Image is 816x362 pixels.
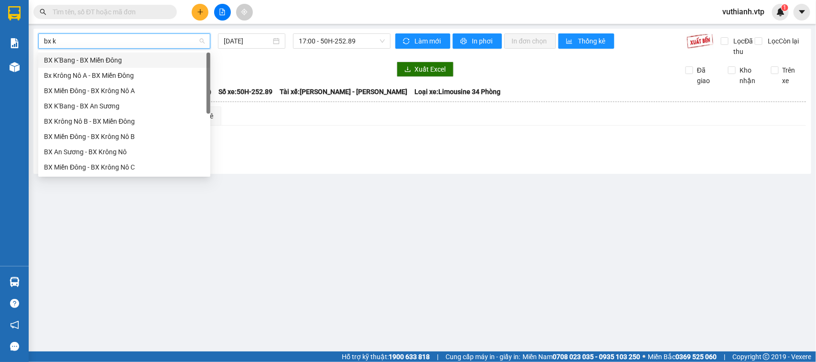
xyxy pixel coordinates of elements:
[763,353,770,360] span: copyright
[558,33,614,49] button: bar-chartThống kê
[415,36,443,46] span: Làm mới
[566,38,574,45] span: bar-chart
[44,70,205,81] div: Bx Krông Nô A - BX Miền Đông
[218,86,272,97] span: Số xe: 50H-252.89
[783,4,786,11] span: 1
[686,33,714,49] img: 9k=
[44,131,205,142] div: BX Miền Đông - BX Krông Nô B
[53,7,165,17] input: Tìm tên, số ĐT hoặc mã đơn
[44,55,205,65] div: BX K'Bang - BX Miền Đông
[38,114,210,129] div: BX Krông Nô B - BX Miền Đông
[648,351,717,362] span: Miền Bắc
[715,6,772,18] span: vuthianh.vtp
[219,9,226,15] span: file-add
[578,36,607,46] span: Thống kê
[38,144,210,160] div: BX An Sương - BX Krông Nô
[38,53,210,68] div: BX K'Bang - BX Miền Đông
[730,36,755,57] span: Lọc Đã thu
[776,8,785,16] img: icon-new-feature
[10,62,20,72] img: warehouse-icon
[10,38,20,48] img: solution-icon
[504,33,556,49] button: In đơn chọn
[44,162,205,172] div: BX Miền Đông - BX Krông Nô C
[397,62,454,77] button: downloadXuất Excel
[236,4,253,21] button: aim
[414,86,500,97] span: Loại xe: Limousine 34 Phòng
[44,101,205,111] div: BX K'Bang - BX An Sương
[44,116,205,127] div: BX Krông Nô B - BX Miền Đông
[8,6,21,21] img: logo-vxr
[214,4,231,21] button: file-add
[299,34,384,48] span: 17:00 - 50H-252.89
[403,38,411,45] span: sync
[44,147,205,157] div: BX An Sương - BX Krông Nô
[40,9,46,15] span: search
[389,353,430,361] strong: 1900 633 818
[764,36,800,46] span: Lọc Còn lại
[241,9,248,15] span: aim
[192,4,208,21] button: plus
[446,351,520,362] span: Cung cấp máy in - giấy in:
[736,65,763,86] span: Kho nhận
[38,160,210,175] div: BX Miền Đông - BX Krông Nô C
[553,353,640,361] strong: 0708 023 035 - 0935 103 250
[453,33,502,49] button: printerIn phơi
[197,9,204,15] span: plus
[794,4,810,21] button: caret-down
[779,65,806,86] span: Trên xe
[10,342,19,351] span: message
[38,68,210,83] div: Bx Krông Nô A - BX Miền Đông
[395,33,450,49] button: syncLàm mới
[10,277,20,287] img: warehouse-icon
[437,351,438,362] span: |
[460,38,468,45] span: printer
[522,351,640,362] span: Miền Nam
[675,353,717,361] strong: 0369 525 060
[342,351,430,362] span: Hỗ trợ kỹ thuật:
[38,129,210,144] div: BX Miền Đông - BX Krông Nô B
[10,320,19,330] span: notification
[44,85,205,96] div: BX Miền Đông - BX Krông Nô A
[798,8,806,16] span: caret-down
[782,4,788,11] sup: 1
[38,98,210,114] div: BX K'Bang - BX An Sương
[280,86,407,97] span: Tài xế: [PERSON_NAME] - [PERSON_NAME]
[10,299,19,308] span: question-circle
[38,83,210,98] div: BX Miền Đông - BX Krông Nô A
[642,355,645,359] span: ⚪️
[693,65,721,86] span: Đã giao
[724,351,725,362] span: |
[224,36,271,46] input: 12/09/2025
[472,36,494,46] span: In phơi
